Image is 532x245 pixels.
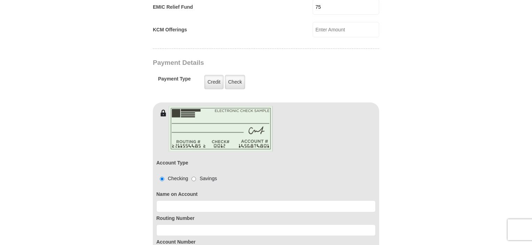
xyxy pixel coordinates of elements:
input: Enter Amount [313,22,379,37]
label: Name on Account [156,191,376,198]
label: Check [225,75,245,89]
label: Account Type [156,159,188,167]
h5: Payment Type [158,76,191,85]
label: Routing Number [156,215,376,222]
img: check-en.png [169,106,273,152]
label: EMIC Relief Fund [153,3,193,11]
div: Checking Savings [156,175,217,182]
label: KCM Offerings [153,26,187,33]
label: Credit [204,75,224,89]
h3: Payment Details [153,59,330,67]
